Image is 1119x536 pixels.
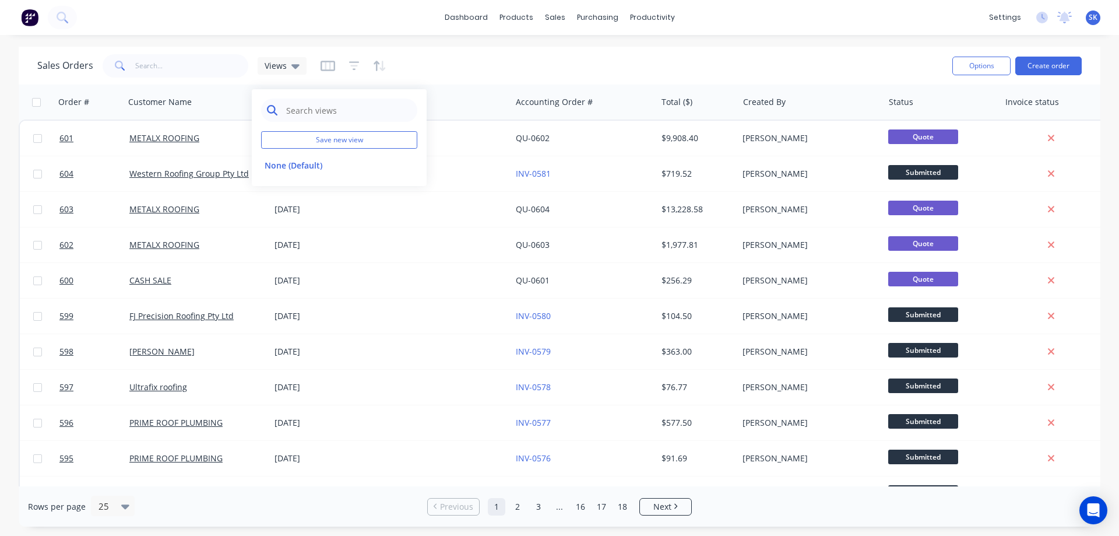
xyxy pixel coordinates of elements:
[59,405,129,440] a: 596
[285,99,411,122] input: Search views
[530,498,547,516] a: Page 3
[59,275,73,286] span: 600
[261,159,394,172] button: None (Default)
[21,9,38,26] img: Factory
[516,275,550,286] a: QU-0601
[1089,12,1097,23] span: SK
[494,9,539,26] div: products
[265,59,287,72] span: Views
[743,168,872,180] div: [PERSON_NAME]
[261,131,417,149] button: Save new view
[129,310,234,321] a: FJ Precision Roofing Pty Ltd
[129,417,223,428] a: PRIME ROOF PLUMBING
[59,477,129,512] a: 594
[952,57,1011,75] button: Options
[59,299,129,334] a: 599
[743,132,872,144] div: [PERSON_NAME]
[59,227,129,262] a: 602
[59,381,73,393] span: 597
[59,132,73,144] span: 601
[275,239,361,251] div: [DATE]
[661,96,692,108] div: Total ($)
[59,441,129,476] a: 595
[129,346,195,357] a: [PERSON_NAME]
[516,132,550,143] a: QU-0602
[743,417,872,429] div: [PERSON_NAME]
[516,239,550,250] a: QU-0603
[1015,57,1082,75] button: Create order
[509,498,526,516] a: Page 2
[661,381,730,393] div: $76.77
[743,96,786,108] div: Created By
[129,381,187,393] a: Ultrafix roofing
[743,239,872,251] div: [PERSON_NAME]
[516,204,550,215] a: QU-0604
[539,9,571,26] div: sales
[571,9,624,26] div: purchasing
[661,132,730,144] div: $9,908.40
[661,417,730,429] div: $577.50
[661,453,730,464] div: $91.69
[129,168,249,179] a: Western Roofing Group Pty Ltd
[59,346,73,358] span: 598
[983,9,1027,26] div: settings
[572,498,589,516] a: Page 16
[516,310,551,321] a: INV-0580
[743,204,872,215] div: [PERSON_NAME]
[488,498,505,516] a: Page 1 is your current page
[135,54,249,78] input: Search...
[888,485,958,500] span: Submitted
[888,379,958,393] span: Submitted
[888,307,958,322] span: Submitted
[888,450,958,464] span: Submitted
[59,204,73,215] span: 603
[743,275,872,286] div: [PERSON_NAME]
[888,414,958,429] span: Submitted
[624,9,681,26] div: productivity
[275,417,361,429] div: [DATE]
[661,168,730,180] div: $719.52
[516,381,551,393] a: INV-0578
[743,310,872,322] div: [PERSON_NAME]
[129,239,199,250] a: METALX ROOFING
[275,381,361,393] div: [DATE]
[661,310,730,322] div: $104.50
[59,192,129,227] a: 603
[593,498,610,516] a: Page 17
[743,381,872,393] div: [PERSON_NAME]
[614,498,631,516] a: Page 18
[516,96,593,108] div: Accounting Order #
[59,156,129,191] a: 604
[888,201,958,215] span: Quote
[661,239,730,251] div: $1,977.81
[888,129,958,144] span: Quote
[275,346,361,358] div: [DATE]
[516,168,551,179] a: INV-0581
[440,501,473,513] span: Previous
[129,275,171,286] a: CASH SALE
[59,334,129,369] a: 598
[743,453,872,464] div: [PERSON_NAME]
[129,204,199,215] a: METALX ROOFING
[59,370,129,405] a: 597
[59,417,73,429] span: 596
[59,168,73,180] span: 604
[37,60,93,71] h1: Sales Orders
[275,453,361,464] div: [DATE]
[439,9,494,26] a: dashboard
[640,501,691,513] a: Next page
[428,501,479,513] a: Previous page
[59,453,73,464] span: 595
[888,165,958,180] span: Submitted
[59,263,129,298] a: 600
[516,453,551,464] a: INV-0576
[888,272,958,286] span: Quote
[423,498,696,516] ul: Pagination
[59,121,129,156] a: 601
[59,310,73,322] span: 599
[516,346,551,357] a: INV-0579
[889,96,913,108] div: Status
[28,501,86,513] span: Rows per page
[129,132,199,143] a: METALX ROOFING
[128,96,192,108] div: Customer Name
